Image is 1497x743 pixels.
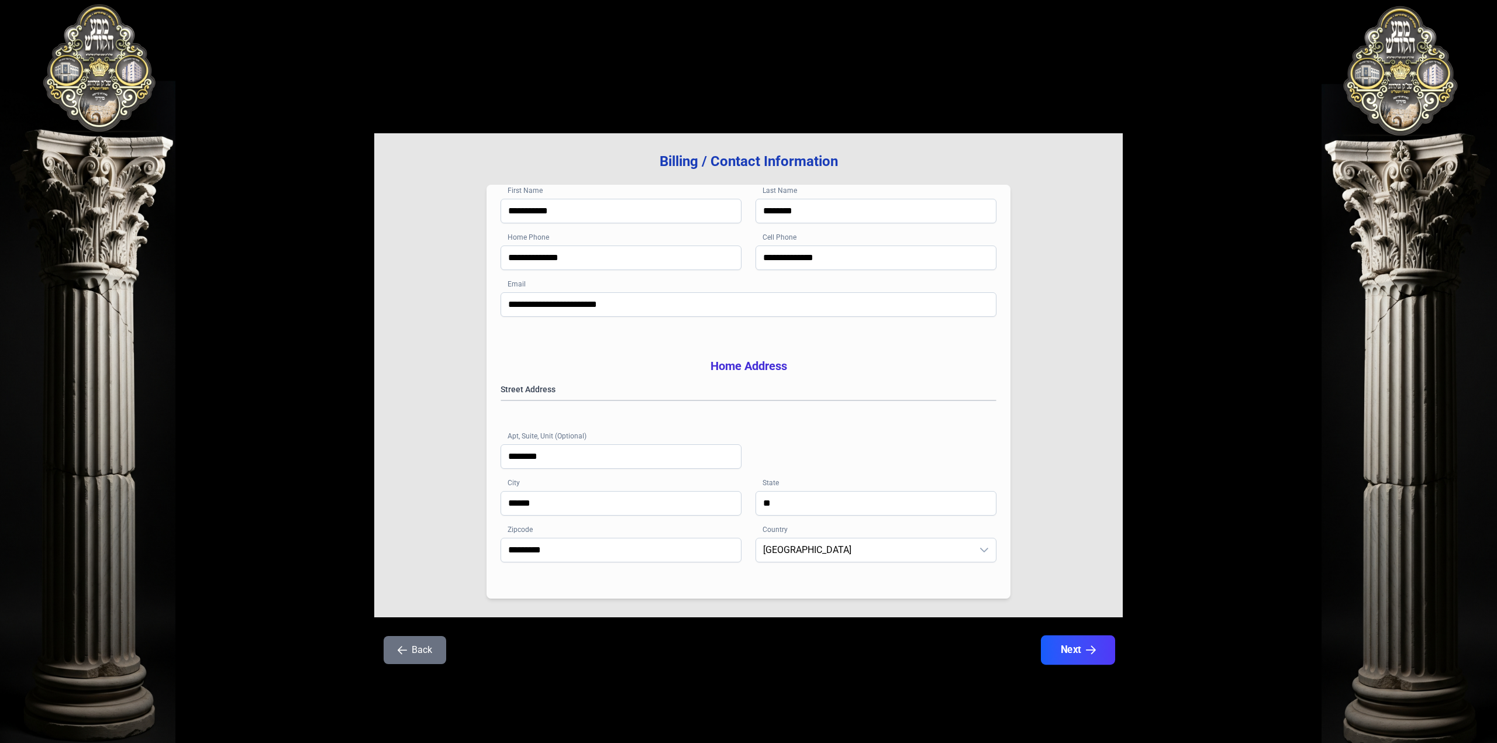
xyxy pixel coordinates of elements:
[756,538,972,562] span: United States
[393,152,1104,171] h3: Billing / Contact Information
[972,538,996,562] div: dropdown trigger
[501,358,996,374] h3: Home Address
[384,636,446,664] button: Back
[501,383,996,395] label: Street Address
[1041,635,1115,665] button: Next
